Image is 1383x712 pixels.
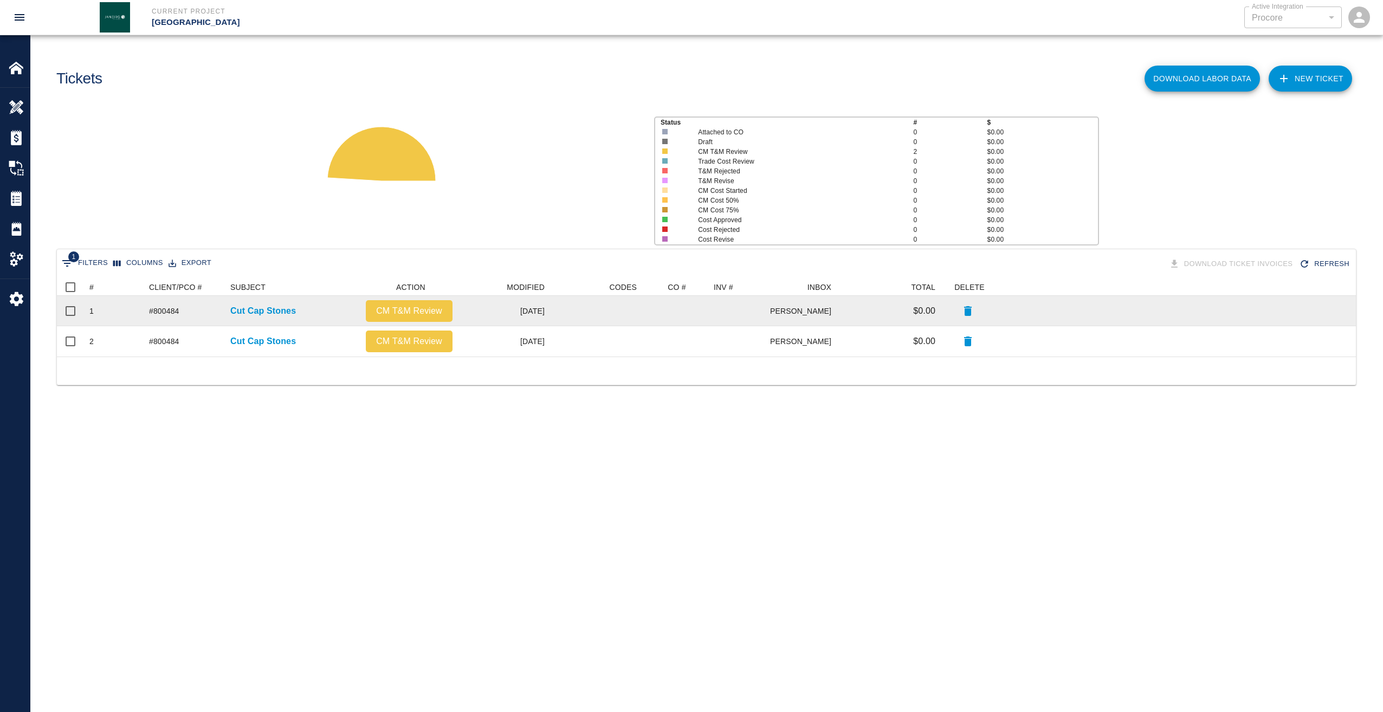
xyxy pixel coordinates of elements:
p: 0 [913,186,987,196]
button: Select columns [111,255,166,271]
a: Cut Cap Stones [230,335,296,348]
a: Cut Cap Stones [230,305,296,318]
p: 0 [913,196,987,205]
img: Janeiro Inc [100,2,130,33]
p: 0 [913,225,987,235]
p: # [913,118,987,127]
button: Show filters [59,255,111,272]
div: TOTAL [837,279,941,296]
p: $0.00 [987,225,1098,235]
div: # [89,279,94,296]
div: Tickets download in groups of 15 [1167,255,1297,274]
div: CLIENT/PCO # [149,279,202,296]
p: $0.00 [913,305,935,318]
p: $0.00 [913,335,935,348]
div: Procore [1252,11,1334,24]
button: Refresh [1297,255,1354,274]
div: DELETE [941,279,995,296]
div: CO # [642,279,708,296]
div: [DATE] [458,326,550,357]
p: 0 [913,166,987,176]
p: CM T&M Review [370,305,448,318]
p: T&M Rejected [698,166,891,176]
p: $0.00 [987,147,1098,157]
p: 0 [913,235,987,244]
p: Draft [698,137,891,147]
p: $0.00 [987,176,1098,186]
p: 0 [913,176,987,186]
p: CM Cost Started [698,186,891,196]
div: [PERSON_NAME] [771,296,837,326]
div: # [84,279,144,296]
p: $0.00 [987,235,1098,244]
p: 0 [913,137,987,147]
p: CM Cost 50% [698,196,891,205]
p: $0.00 [987,186,1098,196]
p: $0.00 [987,157,1098,166]
div: ACTION [360,279,458,296]
p: $0.00 [987,215,1098,225]
div: INV # [714,279,733,296]
p: CM Cost 75% [698,205,891,215]
div: CO # [668,279,686,296]
div: 2 [89,336,94,347]
p: $0.00 [987,127,1098,137]
div: INBOX [807,279,831,296]
p: [GEOGRAPHIC_DATA] [152,16,750,29]
div: MODIFIED [458,279,550,296]
p: Status [661,118,914,127]
h1: Tickets [56,70,102,88]
span: 1 [68,251,79,262]
button: Export [166,255,214,271]
button: Download Labor Data [1145,66,1260,92]
p: Cost Revise [698,235,891,244]
div: DELETE [954,279,984,296]
p: $0.00 [987,196,1098,205]
div: 1 [89,306,94,316]
p: 0 [913,205,987,215]
p: 0 [913,127,987,137]
p: Cost Approved [698,215,891,225]
p: 0 [913,215,987,225]
div: Refresh the list [1297,255,1354,274]
div: CODES [609,279,637,296]
p: CM T&M Review [370,335,448,348]
div: #800484 [149,306,179,316]
div: CLIENT/PCO # [144,279,225,296]
div: INV # [708,279,771,296]
p: Cost Rejected [698,225,891,235]
div: MODIFIED [507,279,545,296]
div: INBOX [771,279,837,296]
div: TOTAL [911,279,935,296]
iframe: Chat Widget [1329,660,1383,712]
p: $0.00 [987,205,1098,215]
p: CM T&M Review [698,147,891,157]
div: [PERSON_NAME] [771,326,837,357]
a: NEW TICKET [1269,66,1352,92]
div: SUBJECT [225,279,360,296]
p: $ [987,118,1098,127]
div: [DATE] [458,296,550,326]
div: CODES [550,279,642,296]
div: #800484 [149,336,179,347]
div: ACTION [396,279,425,296]
p: T&M Revise [698,176,891,186]
button: open drawer [7,4,33,30]
p: Trade Cost Review [698,157,891,166]
label: Active Integration [1252,2,1303,11]
p: 0 [913,157,987,166]
div: SUBJECT [230,279,266,296]
p: Current Project [152,7,750,16]
p: $0.00 [987,137,1098,147]
p: 2 [913,147,987,157]
p: $0.00 [987,166,1098,176]
p: Attached to CO [698,127,891,137]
